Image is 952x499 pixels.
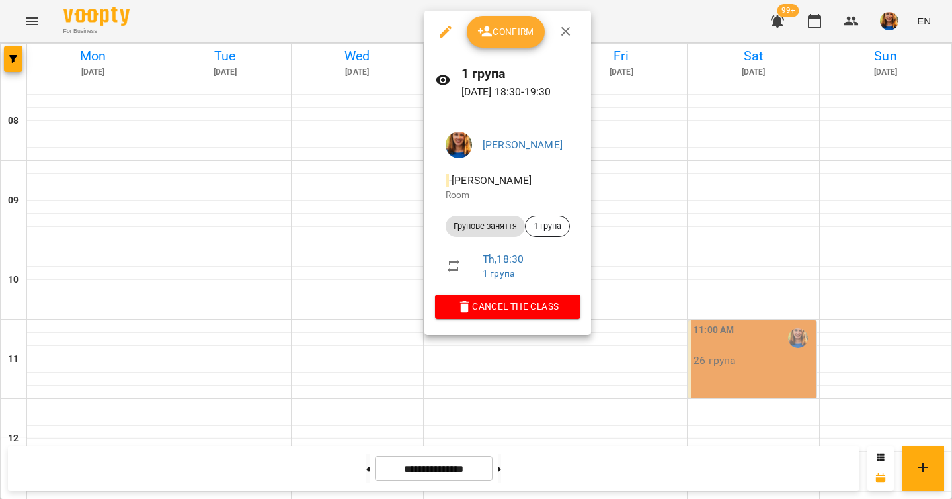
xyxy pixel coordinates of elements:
a: Th , 18:30 [483,253,524,265]
button: Confirm [467,16,545,48]
p: [DATE] 18:30 - 19:30 [461,84,580,100]
span: Confirm [477,24,534,40]
a: 1 група [483,268,514,279]
p: Room [446,189,570,202]
span: Групове заняття [446,220,525,232]
button: Cancel the class [435,295,580,318]
span: - [PERSON_NAME] [446,174,534,187]
h6: 1 група [461,64,580,84]
span: Cancel the class [446,298,570,314]
img: 0c2b26133b8a38b5e2c6b0c6c994da61.JPG [446,132,472,158]
a: [PERSON_NAME] [483,138,563,151]
div: 1 група [525,216,570,237]
span: 1 група [526,220,569,232]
